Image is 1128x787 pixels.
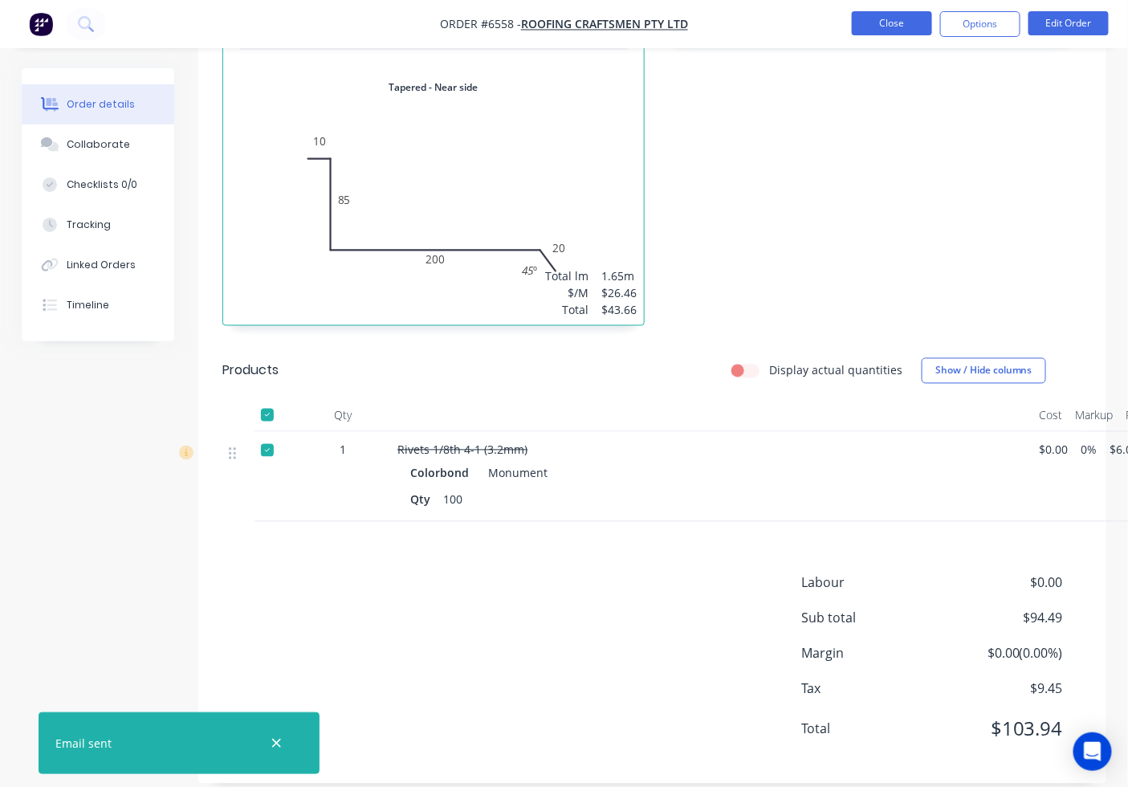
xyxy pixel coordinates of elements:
[1040,442,1069,459] span: $0.00
[801,679,944,699] span: Tax
[546,268,589,285] div: Total lm
[22,165,174,205] button: Checklists 0/0
[1069,400,1120,432] div: Markup
[22,205,174,245] button: Tracking
[769,362,902,379] label: Display actual quantities
[944,679,1063,699] span: $9.45
[1028,11,1109,35] button: Edit Order
[546,302,589,319] div: Total
[546,285,589,302] div: $/M
[67,177,137,192] div: Checklists 0/0
[852,11,932,35] button: Close
[922,358,1046,384] button: Show / Hide columns
[437,488,469,512] div: 100
[1073,732,1112,771] div: Open Intercom Messenger
[295,400,391,432] div: Qty
[801,720,944,739] span: Total
[944,644,1063,663] span: $0.00 ( 0.00 %)
[602,268,637,285] div: 1.65m
[410,488,437,512] div: Qty
[67,97,135,112] div: Order details
[397,442,527,458] span: Rivets 1/8th 4-1 (3.2mm)
[67,218,111,232] div: Tracking
[1081,442,1097,459] span: 0%
[944,573,1063,593] span: $0.00
[22,285,174,325] button: Timeline
[340,442,346,459] span: 1
[67,137,130,152] div: Collaborate
[440,17,521,32] span: Order #6558 -
[944,715,1063,744] span: $103.94
[222,361,279,381] div: Products
[55,735,112,752] div: Email sent
[29,12,53,36] img: Factory
[22,84,174,124] button: Order details
[521,17,688,32] a: Roofing Craftsmen Pty Ltd
[801,609,944,628] span: Sub total
[22,245,174,285] button: Linked Orders
[944,609,1063,628] span: $94.49
[410,462,475,485] div: Colorbond
[602,302,637,319] div: $43.66
[801,573,944,593] span: Labour
[801,644,944,663] span: Margin
[482,462,548,485] div: Monument
[67,298,109,312] div: Timeline
[940,11,1020,37] button: Options
[602,285,637,302] div: $26.46
[1033,400,1069,432] div: Cost
[22,124,174,165] button: Collaborate
[67,258,136,272] div: Linked Orders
